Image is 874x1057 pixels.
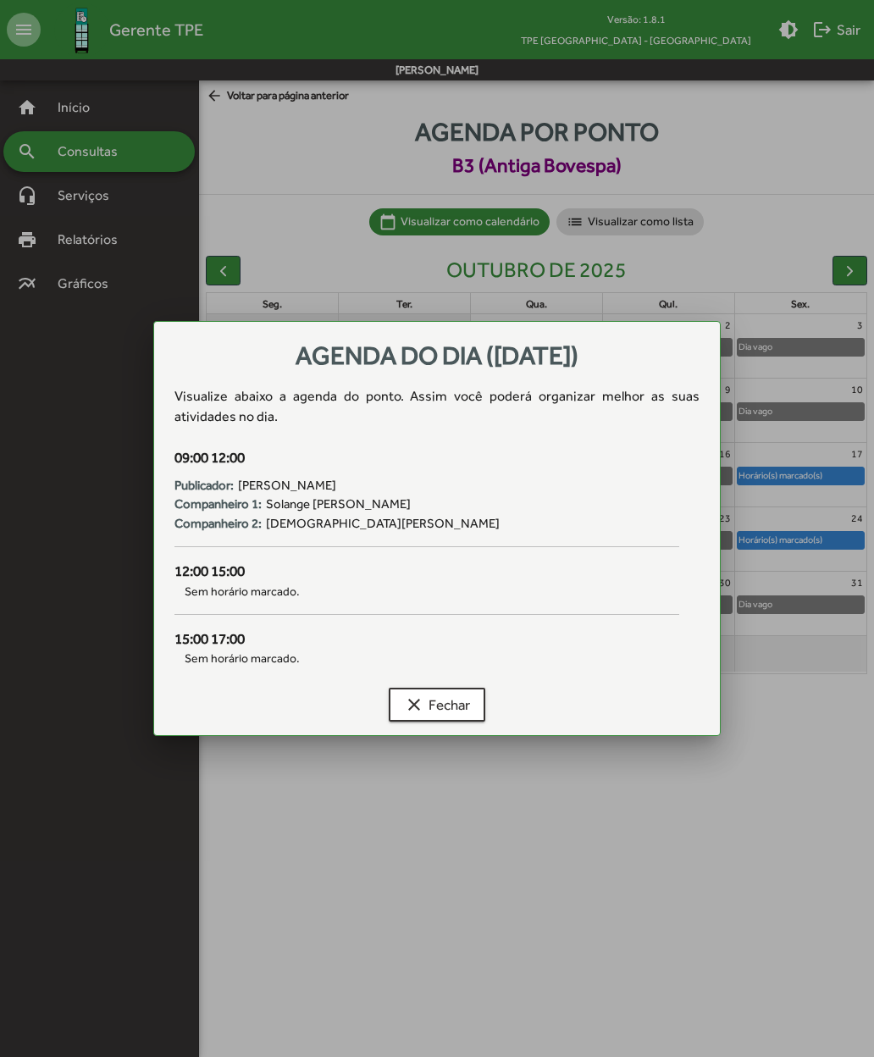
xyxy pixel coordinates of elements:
[404,689,470,720] span: Fechar
[174,583,680,600] span: Sem horário marcado.
[174,628,680,650] div: 15:00 17:00
[266,495,411,514] span: Solange [PERSON_NAME]
[174,514,262,534] strong: Companheiro 2:
[174,447,680,469] div: 09:00 12:00
[296,340,578,370] span: Agenda do dia ([DATE])
[174,495,262,514] strong: Companheiro 1:
[404,695,424,715] mat-icon: clear
[238,476,336,495] span: [PERSON_NAME]
[389,688,485,722] button: Fechar
[266,514,500,534] span: [DEMOGRAPHIC_DATA][PERSON_NAME]
[174,476,234,495] strong: Publicador:
[174,561,680,583] div: 12:00 15:00
[174,650,680,667] span: Sem horário marcado.
[174,386,700,427] div: Visualize abaixo a agenda do ponto . Assim você poderá organizar melhor as suas atividades no dia.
